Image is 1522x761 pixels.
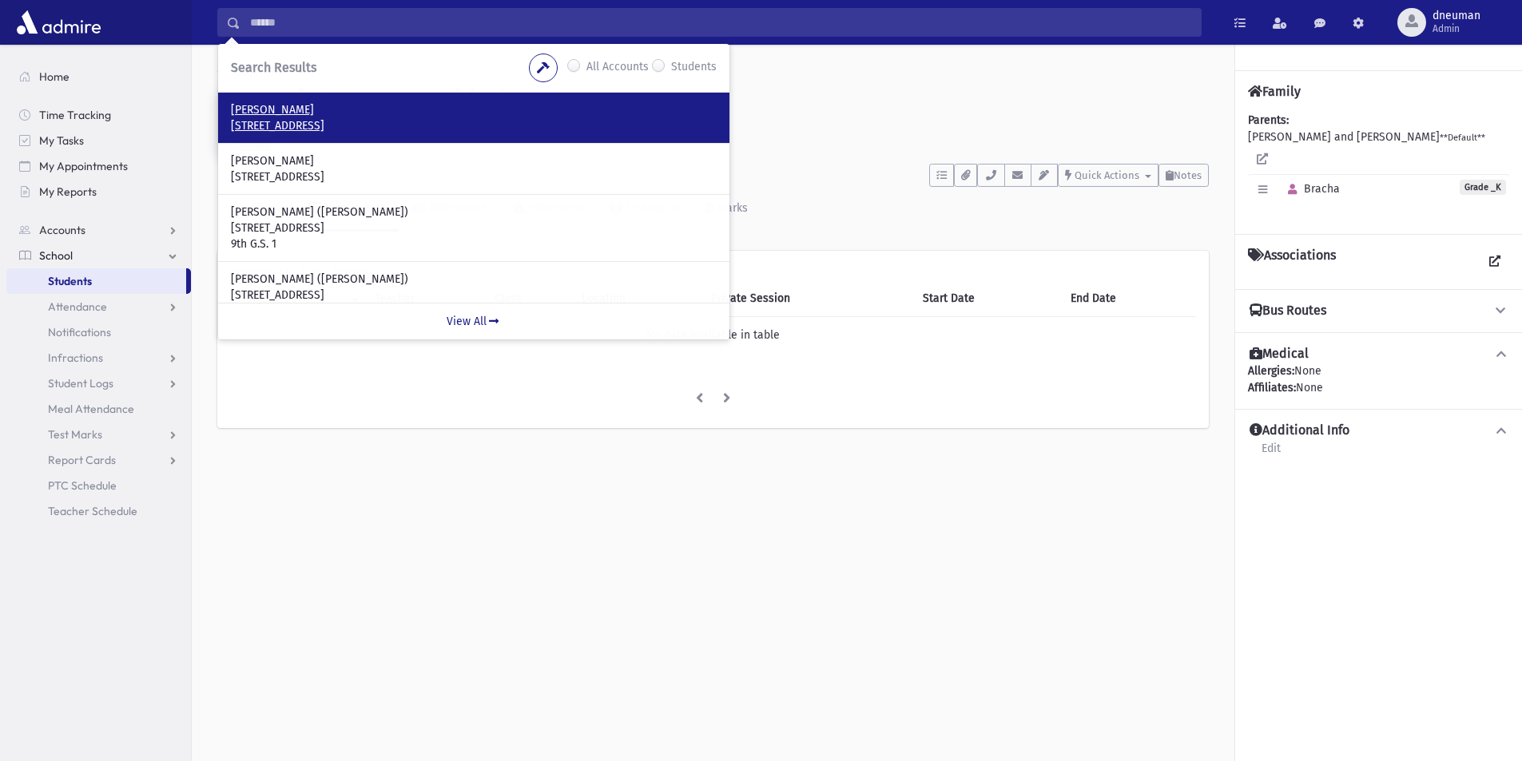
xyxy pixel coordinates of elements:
[231,102,717,118] p: [PERSON_NAME]
[586,58,649,77] label: All Accounts
[1058,164,1158,187] button: Quick Actions
[217,187,295,232] a: Activity
[39,159,128,173] span: My Appointments
[48,427,102,442] span: Test Marks
[231,169,717,185] p: [STREET_ADDRESS]
[6,179,191,204] a: My Reports
[39,223,85,237] span: Accounts
[39,248,73,263] span: School
[1250,303,1326,319] h4: Bus Routes
[1460,180,1506,195] span: Grade _K
[6,217,191,243] a: Accounts
[1174,169,1202,181] span: Notes
[231,287,717,303] p: [STREET_ADDRESS]
[231,60,316,75] span: Search Results
[231,102,717,133] a: [PERSON_NAME] [STREET_ADDRESS]
[231,118,717,134] p: [STREET_ADDRESS]
[231,272,717,319] a: [PERSON_NAME] ([PERSON_NAME]) [STREET_ADDRESS] 11th US Hist -1, 11th Reg. Chem 2, 11th Algebra II...
[48,376,113,390] span: Student Logs
[6,447,191,473] a: Report Cards
[6,102,191,128] a: Time Tracking
[231,204,717,220] p: [PERSON_NAME] ([PERSON_NAME])
[13,6,105,38] img: AdmirePro
[6,64,191,89] a: Home
[1248,112,1509,221] div: [PERSON_NAME] and [PERSON_NAME]
[6,371,191,396] a: Student Logs
[1248,379,1509,396] div: None
[48,299,107,314] span: Attendance
[6,345,191,371] a: Infractions
[6,243,191,268] a: School
[1248,84,1301,99] h4: Family
[6,128,191,153] a: My Tasks
[6,473,191,498] a: PTC Schedule
[231,272,717,287] p: [PERSON_NAME] ([PERSON_NAME])
[6,268,186,294] a: Students
[217,65,275,79] a: Students
[48,325,111,339] span: Notifications
[1250,346,1309,363] h4: Medical
[1248,422,1509,439] button: Additional Info
[913,280,1061,317] th: Start Date
[6,422,191,447] a: Test Marks
[48,351,103,365] span: Infractions
[1061,280,1196,317] th: End Date
[1248,363,1509,396] div: None
[1248,248,1336,276] h4: Associations
[231,153,717,169] p: [PERSON_NAME]
[39,184,97,199] span: My Reports
[231,204,717,252] a: [PERSON_NAME] ([PERSON_NAME]) [STREET_ADDRESS] 9th G.S. 1
[1261,439,1282,468] a: Edit
[1248,113,1289,127] b: Parents:
[39,133,84,148] span: My Tasks
[1248,381,1296,394] b: Affiliates:
[217,64,275,87] nav: breadcrumb
[6,294,191,319] a: Attendance
[297,121,1209,136] h6: [STREET_ADDRESS][PERSON_NAME][PERSON_NAME]
[218,303,729,339] a: View All
[1480,248,1509,276] a: View all Associations
[6,153,191,179] a: My Appointments
[297,87,1209,114] h1: [PERSON_NAME] (_K)
[231,153,717,184] a: [PERSON_NAME] [STREET_ADDRESS]
[48,274,92,288] span: Students
[1075,169,1139,181] span: Quick Actions
[231,220,717,236] p: [STREET_ADDRESS]
[48,504,137,518] span: Teacher Schedule
[6,498,191,524] a: Teacher Schedule
[1433,22,1480,35] span: Admin
[714,201,748,215] div: Marks
[240,8,1201,37] input: Search
[1250,422,1349,439] h4: Additional Info
[1248,303,1509,319] button: Bus Routes
[1281,182,1340,196] span: Bracha
[671,58,717,77] label: Students
[1158,164,1209,187] button: Notes
[231,236,717,252] p: 9th G.S. 1
[1248,346,1509,363] button: Medical
[1433,10,1480,22] span: dneuman
[48,478,117,493] span: PTC Schedule
[1248,364,1294,378] b: Allergies:
[6,396,191,422] a: Meal Attendance
[48,402,134,416] span: Meal Attendance
[701,280,913,317] th: Private Session
[48,453,116,467] span: Report Cards
[39,69,70,84] span: Home
[39,108,111,122] span: Time Tracking
[6,319,191,345] a: Notifications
